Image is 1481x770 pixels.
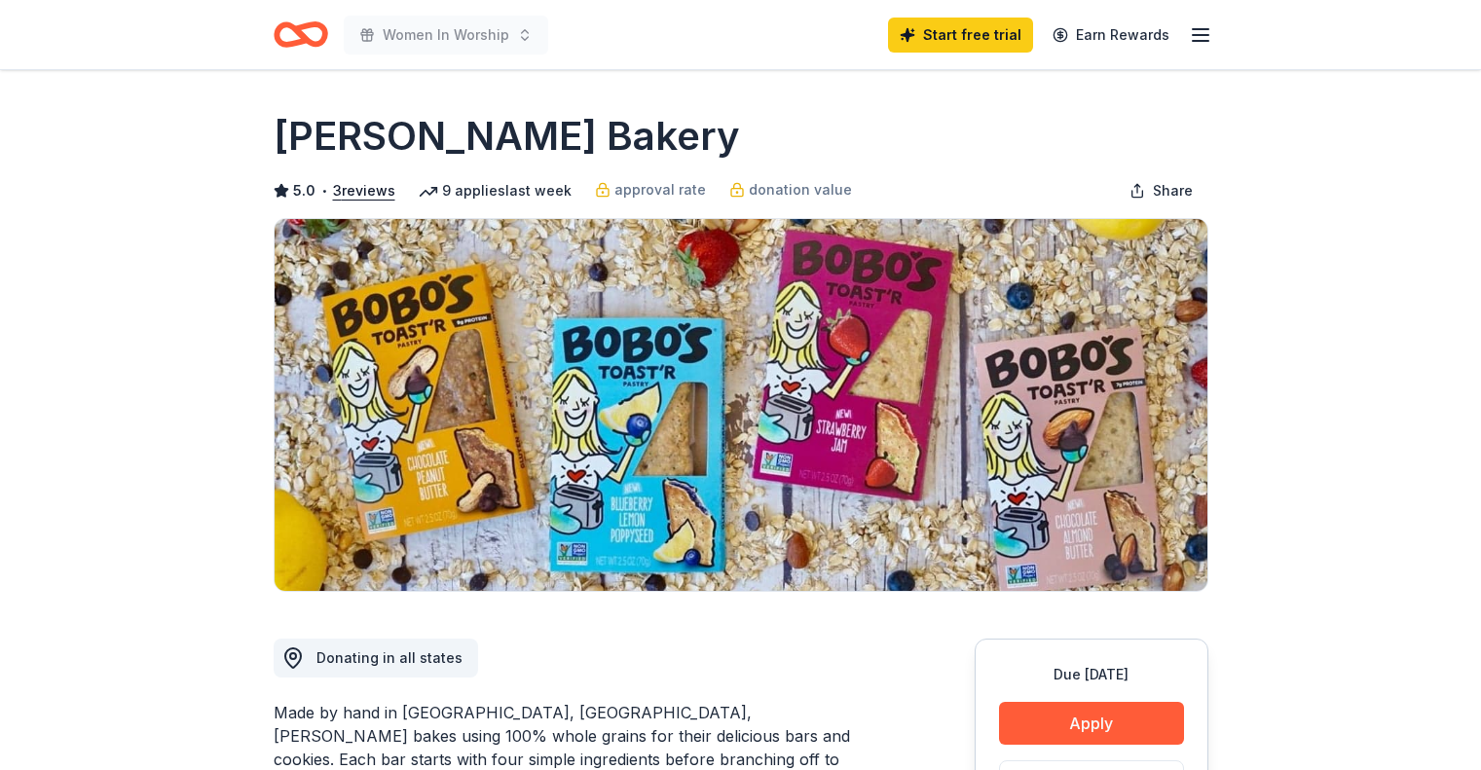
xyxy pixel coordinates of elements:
[749,178,852,202] span: donation value
[1114,171,1208,210] button: Share
[383,23,509,47] span: Women In Worship
[595,178,706,202] a: approval rate
[344,16,548,55] button: Women In Worship
[1153,179,1193,202] span: Share
[274,109,740,164] h1: [PERSON_NAME] Bakery
[999,702,1184,745] button: Apply
[316,649,463,666] span: Donating in all states
[274,12,328,57] a: Home
[614,178,706,202] span: approval rate
[275,219,1207,591] img: Image for Bobo's Bakery
[729,178,852,202] a: donation value
[293,179,315,202] span: 5.0
[888,18,1033,53] a: Start free trial
[419,179,572,202] div: 9 applies last week
[1041,18,1181,53] a: Earn Rewards
[999,663,1184,686] div: Due [DATE]
[333,179,395,202] button: 3reviews
[320,183,327,199] span: •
